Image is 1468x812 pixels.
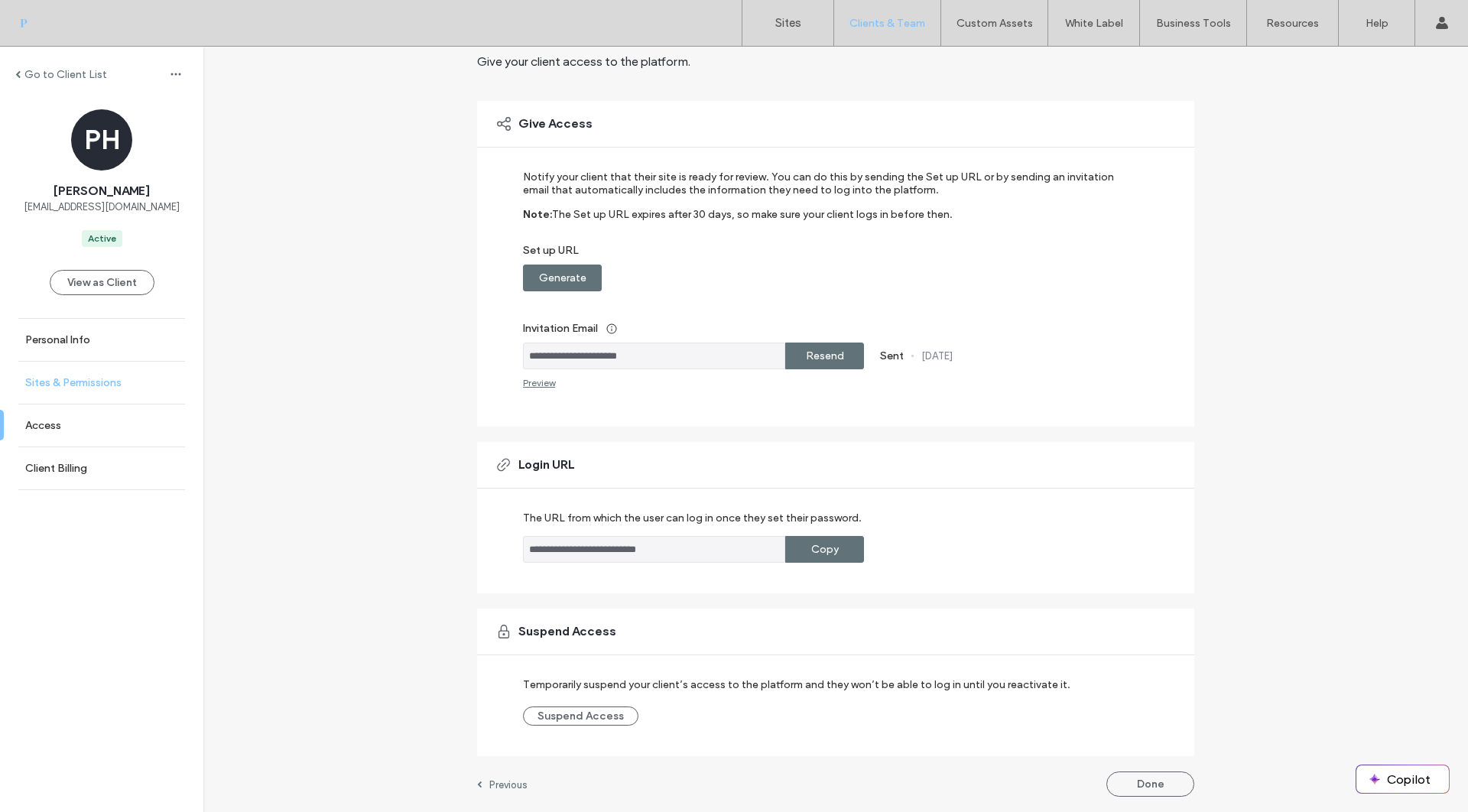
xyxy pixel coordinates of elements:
[1356,765,1449,793] button: Copilot
[523,244,1128,265] label: Set up URL
[552,208,953,244] label: The Set up URL expires after 30 days, so make sure your client logs in before then.
[24,200,180,215] span: [EMAIL_ADDRESS][DOMAIN_NAME]
[71,109,132,171] div: PH
[25,333,90,346] label: Personal Info
[1366,17,1388,30] label: Help
[477,778,528,791] a: Previous
[523,671,1070,699] label: Temporarily suspend your client’s access to the platform and they won’t be able to log in until y...
[539,264,586,292] label: Generate
[489,779,528,791] label: Previous
[518,456,574,473] span: Login URL
[921,350,953,362] label: [DATE]
[523,706,638,726] button: Suspend Access
[25,419,61,432] label: Access
[518,623,616,640] span: Suspend Access
[36,11,67,24] span: Help
[523,377,555,388] div: Preview
[811,535,839,564] label: Copy
[880,349,904,362] label: Sent
[24,68,107,81] label: Go to Client List
[523,512,862,536] label: The URL from which the user can log in once they set their password.
[956,17,1033,30] label: Custom Assets
[1266,17,1319,30] label: Resources
[88,232,116,245] div: Active
[523,171,1128,208] label: Notify your client that their site is ready for review. You can do this by sending the Set up URL...
[775,16,801,30] label: Sites
[1065,17,1123,30] label: White Label
[523,208,552,244] label: Note:
[849,17,925,30] label: Clients & Team
[54,183,150,200] span: [PERSON_NAME]
[1156,17,1231,30] label: Business Tools
[25,462,87,475] label: Client Billing
[50,270,154,295] button: View as Client
[25,376,122,389] label: Sites & Permissions
[806,342,844,370] label: Resend
[523,314,1128,343] label: Invitation Email
[477,54,690,69] span: Give your client access to the platform.
[1106,771,1194,797] button: Done
[518,115,593,132] span: Give Access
